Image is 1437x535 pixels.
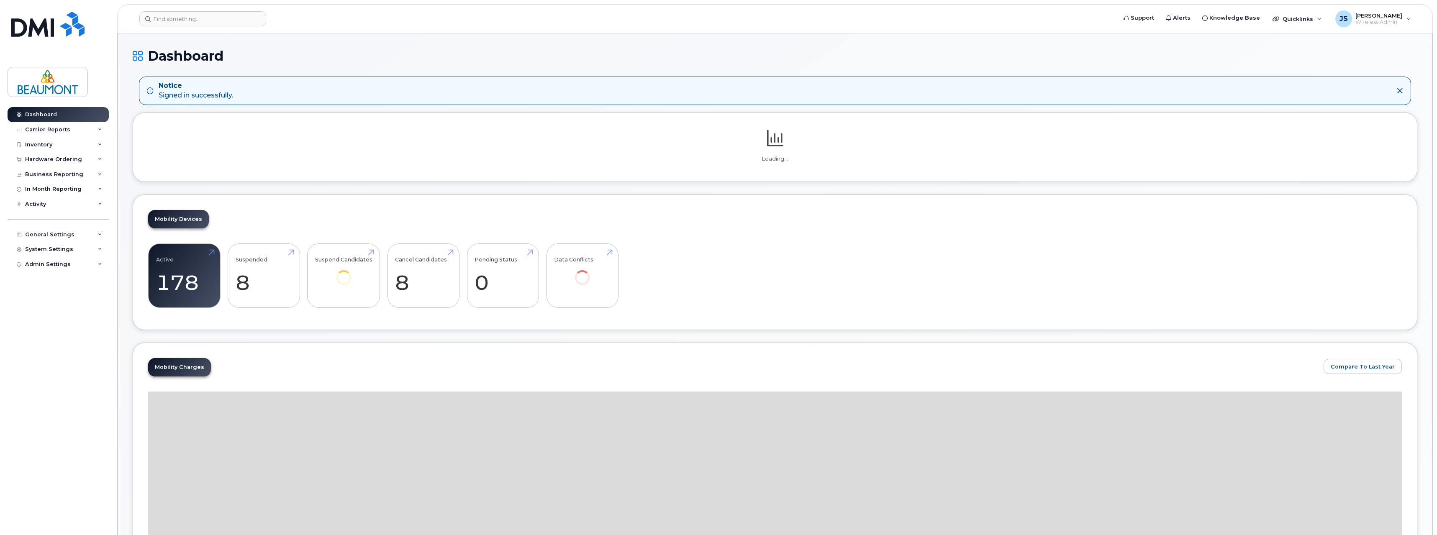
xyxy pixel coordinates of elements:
[236,248,292,303] a: Suspended 8
[148,155,1402,163] p: Loading...
[148,358,211,376] a: Mobility Charges
[156,248,213,303] a: Active 178
[395,248,452,303] a: Cancel Candidates 8
[148,210,209,228] a: Mobility Devices
[133,49,1417,63] h1: Dashboard
[159,81,233,100] div: Signed in successfully.
[315,248,372,296] a: Suspend Candidates
[554,248,611,296] a: Data Conflicts
[1324,359,1402,374] button: Compare To Last Year
[475,248,531,303] a: Pending Status 0
[1331,363,1395,371] span: Compare To Last Year
[159,81,233,91] strong: Notice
